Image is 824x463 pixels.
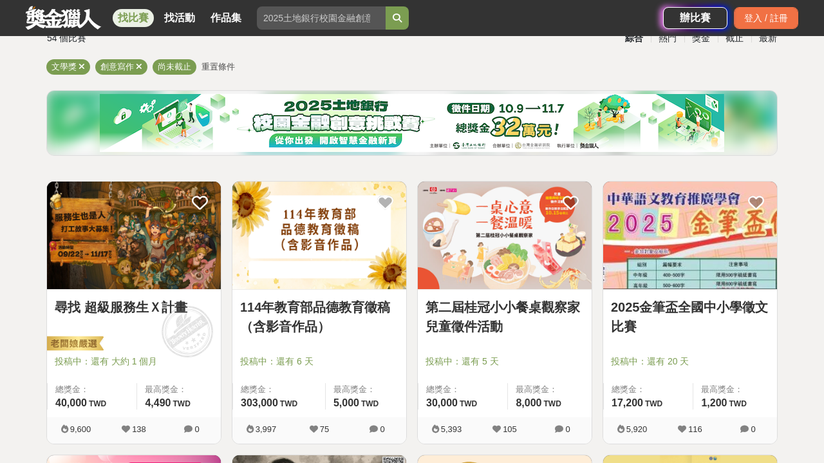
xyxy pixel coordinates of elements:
[612,397,643,408] span: 17,200
[729,399,747,408] span: TWD
[426,298,584,336] a: 第二屆桂冠小小餐桌觀察家兒童徵件活動
[418,182,592,290] a: Cover Image
[113,9,154,27] a: 找比賽
[718,27,751,50] div: 截止
[145,383,213,396] span: 最高獎金：
[320,424,329,434] span: 75
[205,9,247,27] a: 作品集
[516,397,541,408] span: 8,000
[241,397,278,408] span: 303,000
[100,62,134,71] span: 創意寫作
[100,94,724,152] img: de0ec254-a5ce-4606-9358-3f20dd3f7ec9.png
[51,62,77,71] span: 文學獎
[688,424,702,434] span: 116
[426,397,458,408] span: 30,000
[232,182,406,289] img: Cover Image
[333,383,398,396] span: 最高獎金：
[241,383,317,396] span: 總獎金：
[44,335,104,354] img: 老闆娘嚴選
[663,7,727,29] a: 辦比賽
[159,9,200,27] a: 找活動
[361,399,379,408] span: TWD
[603,182,777,289] img: Cover Image
[611,298,769,336] a: 2025金筆盃全國中小學徵文比賽
[701,397,727,408] span: 1,200
[441,424,462,434] span: 5,393
[47,182,221,289] img: Cover Image
[565,424,570,434] span: 0
[256,424,277,434] span: 3,997
[240,355,398,368] span: 投稿中：還有 6 天
[426,355,584,368] span: 投稿中：還有 5 天
[89,399,106,408] span: TWD
[240,298,398,336] a: 114年教育部品德教育徵稿（含影音作品）
[280,399,297,408] span: TWD
[603,182,777,290] a: Cover Image
[232,182,406,290] a: Cover Image
[516,383,584,396] span: 最高獎金：
[333,397,359,408] span: 5,000
[734,7,798,29] div: 登入 / 註冊
[158,62,191,71] span: 尚未截止
[418,182,592,289] img: Cover Image
[612,383,685,396] span: 總獎金：
[194,424,199,434] span: 0
[145,397,171,408] span: 4,490
[47,182,221,290] a: Cover Image
[751,27,785,50] div: 最新
[380,424,384,434] span: 0
[751,424,755,434] span: 0
[201,62,235,71] span: 重置條件
[257,6,386,30] input: 2025土地銀行校園金融創意挑戰賽：從你出發 開啟智慧金融新頁
[173,399,191,408] span: TWD
[55,397,87,408] span: 40,000
[684,27,718,50] div: 獎金
[701,383,769,396] span: 最高獎金：
[55,383,129,396] span: 總獎金：
[626,424,648,434] span: 5,920
[544,399,561,408] span: TWD
[47,27,290,50] div: 54 個比賽
[70,424,91,434] span: 9,600
[55,298,213,317] a: 尋找 超級服務生Ｘ計畫
[55,355,213,368] span: 投稿中：還有 大約 1 個月
[503,424,517,434] span: 105
[617,27,651,50] div: 綜合
[651,27,684,50] div: 熱門
[132,424,146,434] span: 138
[426,383,500,396] span: 總獎金：
[645,399,662,408] span: TWD
[460,399,477,408] span: TWD
[611,355,769,368] span: 投稿中：還有 20 天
